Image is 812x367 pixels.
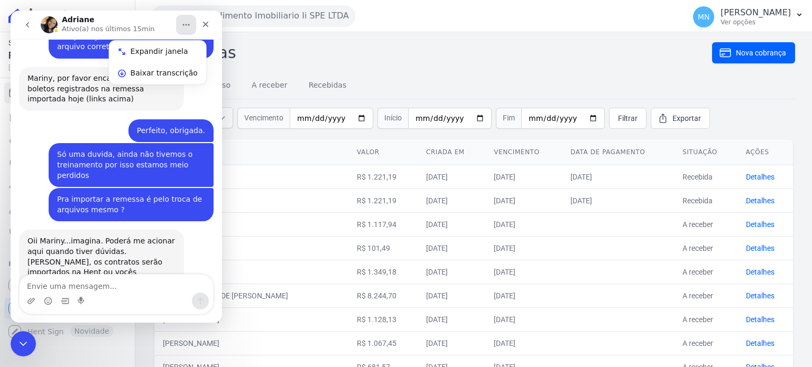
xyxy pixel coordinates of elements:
[154,139,348,165] th: Cliente
[674,284,737,307] td: A receber
[609,108,647,129] a: Filtrar
[51,13,144,24] p: Ativo(a) nos últimos 15min
[672,113,701,124] span: Exportar
[737,139,793,165] th: Ações
[307,72,349,100] a: Recebidas
[4,298,131,319] a: Conta Hent Novidade
[721,7,791,18] p: [PERSON_NAME]
[4,275,131,296] a: Recebíveis
[8,57,203,109] div: Adriane diz…
[154,236,348,260] td: [PERSON_NAME]
[33,286,42,295] button: Selecionador de Emoji
[562,189,674,212] td: [DATE]
[120,35,187,46] div: Expandir janela
[99,52,196,73] div: Baixar transcrição
[485,260,562,284] td: [DATE]
[4,152,131,173] a: Pagamentos
[4,175,131,196] a: Troca de Arquivos
[152,5,355,26] button: Rsn Empreendimento Imobiliario Ii SPE LTDA
[377,108,408,129] span: Início
[120,57,187,68] div: Baixar transcrição
[698,13,710,21] span: MN
[674,165,737,189] td: Recebida
[674,236,737,260] td: A receber
[8,177,203,219] div: Mariny diz…
[99,30,196,52] div: Expandir janela
[348,165,418,189] td: R$ 1.221,19
[746,268,774,276] a: Detalhes
[152,41,712,64] h2: Cobranças
[674,260,737,284] td: A receber
[126,115,195,126] div: Perfeito, obrigada.
[746,220,774,229] a: Detalhes
[16,286,25,295] button: Upload do anexo
[4,82,131,103] a: Cobranças
[746,291,774,300] a: Detalhes
[165,4,186,24] button: Início
[348,331,418,355] td: R$ 1.067,45
[418,165,485,189] td: [DATE]
[348,307,418,331] td: R$ 1.128,13
[8,82,126,342] nav: Sidebar
[418,331,485,355] td: [DATE]
[186,4,205,23] div: Fechar
[746,339,774,347] a: Detalhes
[674,307,737,331] td: A receber
[8,133,203,177] div: Mariny diz…
[4,199,131,220] a: Clientes
[746,173,774,181] a: Detalhes
[8,258,126,270] div: Plataformas
[4,106,131,127] a: Extrato
[418,307,485,331] td: [DATE]
[485,331,562,355] td: [DATE]
[38,177,203,211] div: Pra importar a remessa é pelo troca de arquivos mesmo ?
[712,42,795,63] a: Nova cobrança
[618,113,638,124] span: Filtrar
[348,189,418,212] td: R$ 1.221,19
[8,219,203,327] div: Adriane diz…
[348,260,418,284] td: R$ 1.349,18
[485,189,562,212] td: [DATE]
[8,219,173,304] div: Oii Mariny...imagina. Poderá me acionar aqui quando tiver dúvidas.[PERSON_NAME], os contratos ser...
[38,133,203,176] div: Só uma duvida, ainda não tivemos o treinamento por isso estamos meio perdidos
[485,139,562,165] th: Vencimento
[485,212,562,236] td: [DATE]
[418,236,485,260] td: [DATE]
[237,108,290,129] span: Vencimento
[746,315,774,324] a: Detalhes
[38,15,203,48] div: A importação é através de trocas de arquivo correto ?
[181,282,198,299] button: Enviar uma mensagem
[348,139,418,165] th: Valor
[485,236,562,260] td: [DATE]
[8,15,203,57] div: Mariny diz…
[11,331,36,356] iframe: Intercom live chat
[651,108,710,129] a: Exportar
[418,189,485,212] td: [DATE]
[9,264,202,282] textarea: Envie uma mensagem...
[8,63,114,72] span: [DATE] 15:02
[418,284,485,307] td: [DATE]
[154,284,348,307] td: [PERSON_NAME] DE [PERSON_NAME]
[746,196,774,205] a: Detalhes
[736,48,786,58] span: Nova cobrança
[418,212,485,236] td: [DATE]
[8,109,203,133] div: Mariny diz…
[47,184,195,204] div: Pra importar a remessa é pelo troca de arquivos mesmo ?
[348,212,418,236] td: R$ 1.117,94
[674,139,737,165] th: Situação
[154,331,348,355] td: [PERSON_NAME]
[47,139,195,170] div: Só uma duvida, ainda não tivemos o treinamento por isso estamos meio perdidos
[250,72,290,100] a: A receber
[562,165,674,189] td: [DATE]
[118,109,203,132] div: Perfeito, obrigada.
[348,236,418,260] td: R$ 101,49
[47,21,195,42] div: A importação é através de trocas de arquivo correto ?
[485,284,562,307] td: [DATE]
[67,286,76,295] button: Start recording
[8,37,114,49] span: Saldo atual
[4,129,131,150] a: Nova transferência
[418,260,485,284] td: [DATE]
